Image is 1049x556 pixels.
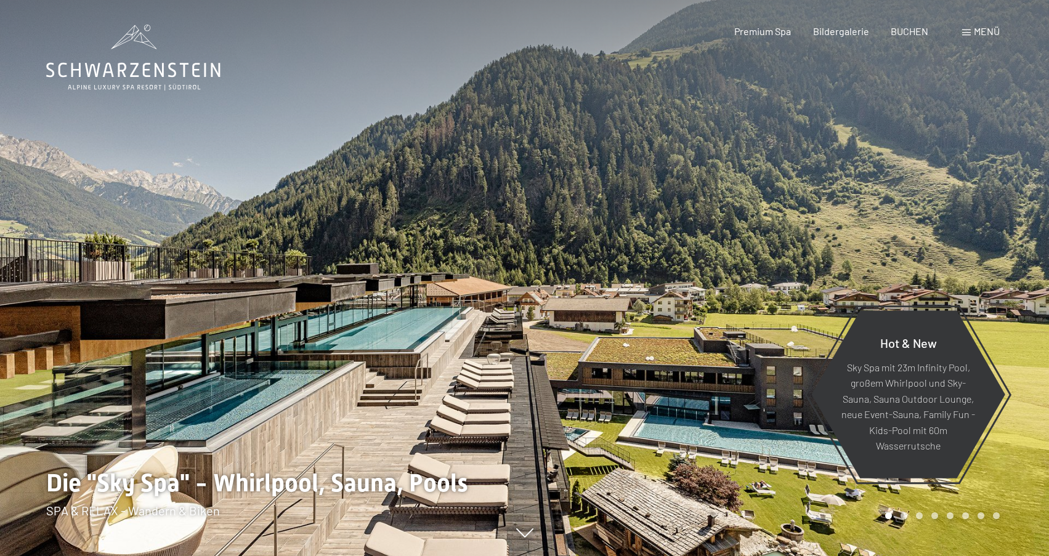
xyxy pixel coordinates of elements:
[813,25,869,37] a: Bildergalerie
[891,25,928,37] a: BUCHEN
[885,512,892,519] div: Carousel Page 1 (Current Slide)
[841,359,975,454] p: Sky Spa mit 23m Infinity Pool, großem Whirlpool und Sky-Sauna, Sauna Outdoor Lounge, neue Event-S...
[916,512,923,519] div: Carousel Page 3
[880,335,937,350] span: Hot & New
[993,512,1000,519] div: Carousel Page 8
[978,512,984,519] div: Carousel Page 7
[974,25,1000,37] span: Menü
[901,512,907,519] div: Carousel Page 2
[811,310,1006,479] a: Hot & New Sky Spa mit 23m Infinity Pool, großem Whirlpool und Sky-Sauna, Sauna Outdoor Lounge, ne...
[947,512,954,519] div: Carousel Page 5
[931,512,938,519] div: Carousel Page 4
[734,25,791,37] a: Premium Spa
[962,512,969,519] div: Carousel Page 6
[881,512,1000,519] div: Carousel Pagination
